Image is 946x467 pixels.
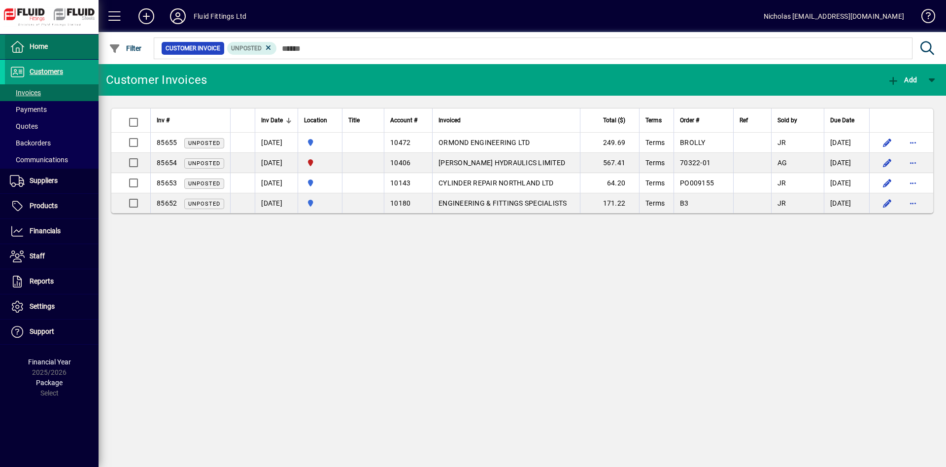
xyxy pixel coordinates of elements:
span: Location [304,115,327,126]
span: Financial Year [28,358,71,366]
span: Filter [109,44,142,52]
span: 10406 [390,159,410,167]
div: Sold by [777,115,818,126]
span: Order # [680,115,699,126]
div: Ref [740,115,765,126]
span: Inv Date [261,115,283,126]
button: Profile [162,7,194,25]
button: Filter [106,39,144,57]
span: Reports [30,277,54,285]
span: Terms [645,179,665,187]
button: More options [905,135,921,150]
span: JR [777,179,786,187]
span: Customers [30,68,63,75]
td: [DATE] [824,193,869,213]
button: Edit [879,135,895,150]
a: Backorders [5,135,99,151]
span: AUCKLAND [304,178,336,188]
span: [PERSON_NAME] HYDRAULICS LIMITED [439,159,565,167]
span: CYLINDER REPAIR NORTHLAND LTD [439,179,553,187]
td: [DATE] [255,193,298,213]
a: Suppliers [5,169,99,193]
span: Sold by [777,115,797,126]
a: Invoices [5,84,99,101]
button: Edit [879,155,895,171]
span: Terms [645,139,665,146]
a: Staff [5,244,99,269]
td: [DATE] [824,173,869,193]
button: Edit [879,175,895,191]
td: [DATE] [255,153,298,173]
span: AUCKLAND [304,137,336,148]
td: [DATE] [824,133,869,153]
span: 85652 [157,199,177,207]
span: 10180 [390,199,410,207]
span: B3 [680,199,689,207]
span: Support [30,327,54,335]
span: 10472 [390,139,410,146]
div: Due Date [830,115,863,126]
button: Add [131,7,162,25]
span: Invoices [10,89,41,97]
span: Due Date [830,115,854,126]
div: Location [304,115,336,126]
span: Quotes [10,122,38,130]
button: More options [905,175,921,191]
span: Home [30,42,48,50]
span: 70322-01 [680,159,710,167]
span: Terms [645,159,665,167]
span: Unposted [188,160,220,167]
a: Financials [5,219,99,244]
div: Customer Invoices [106,72,207,88]
div: Title [348,115,378,126]
span: JR [777,139,786,146]
span: Backorders [10,139,51,147]
span: ENGINEERING & FITTINGS SPECIALISTS [439,199,567,207]
span: Terms [645,199,665,207]
span: Customer Invoice [166,43,220,53]
span: Title [348,115,360,126]
div: Inv # [157,115,224,126]
span: Add [887,76,917,84]
a: Quotes [5,118,99,135]
span: Unposted [188,201,220,207]
span: Suppliers [30,177,58,184]
span: ORMOND ENGINEERING LTD [439,139,530,146]
span: Staff [30,252,45,260]
span: Package [36,379,63,387]
span: Unposted [188,180,220,187]
span: Account # [390,115,417,126]
div: Inv Date [261,115,292,126]
a: Communications [5,151,99,168]
mat-chip: Customer Invoice Status: Unposted [227,42,277,55]
a: Payments [5,101,99,118]
span: Unposted [231,45,262,52]
button: Add [885,71,919,89]
span: 85654 [157,159,177,167]
span: Financials [30,227,61,235]
td: 64.20 [580,173,639,193]
span: PO009155 [680,179,714,187]
span: 85655 [157,139,177,146]
a: Home [5,35,99,59]
span: JR [777,199,786,207]
span: Terms [645,115,662,126]
a: Support [5,320,99,344]
div: Total ($) [586,115,634,126]
a: Reports [5,269,99,294]
span: Communications [10,156,68,164]
span: Inv # [157,115,169,126]
span: Settings [30,302,55,310]
span: Unposted [188,140,220,146]
span: 85653 [157,179,177,187]
span: AUCKLAND [304,198,336,209]
span: Ref [740,115,748,126]
td: 249.69 [580,133,639,153]
button: More options [905,195,921,211]
div: Nicholas [EMAIL_ADDRESS][DOMAIN_NAME] [764,8,904,24]
button: More options [905,155,921,171]
button: Edit [879,195,895,211]
a: Knowledge Base [914,2,934,34]
div: Account # [390,115,426,126]
td: [DATE] [255,133,298,153]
